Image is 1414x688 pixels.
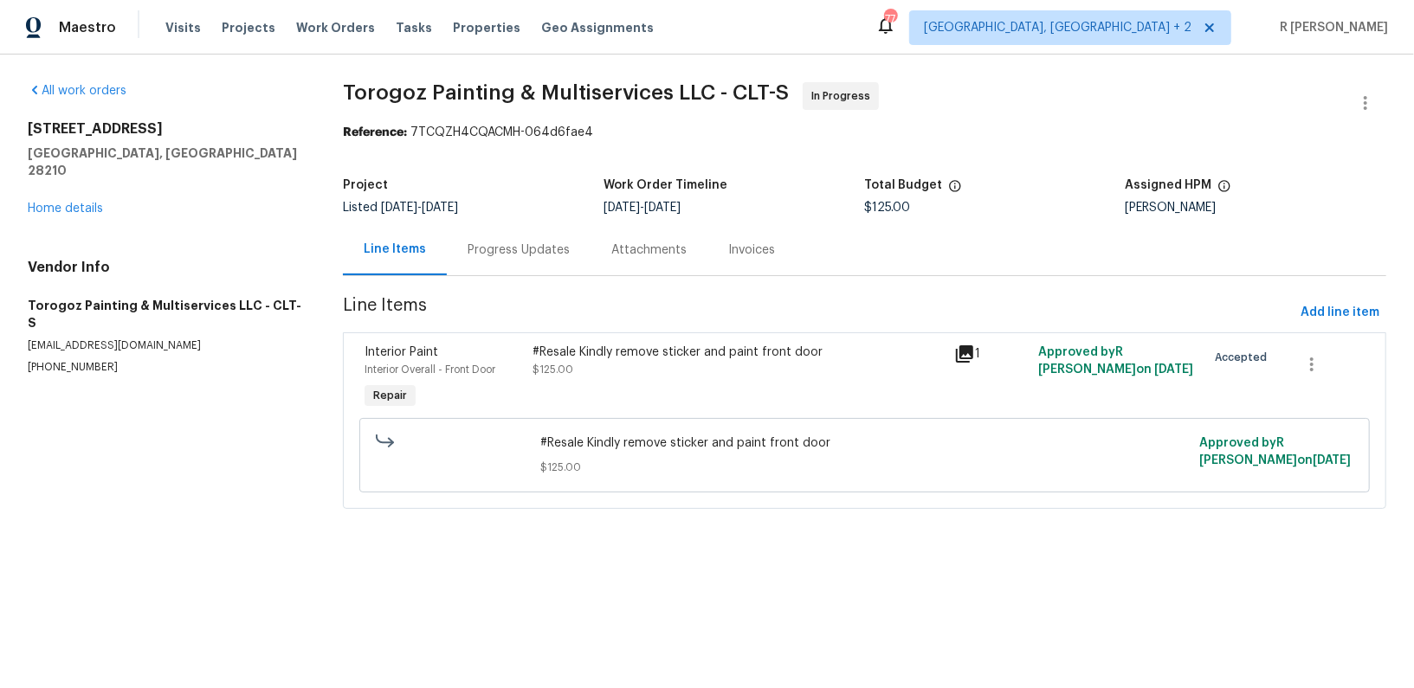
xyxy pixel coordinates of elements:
span: The total cost of line items that have been proposed by Opendoor. This sum includes line items th... [948,179,962,202]
span: Line Items [343,297,1294,329]
span: - [604,202,681,214]
span: Add line item [1301,302,1379,324]
span: Approved by R [PERSON_NAME] on [1199,437,1352,466]
span: R [PERSON_NAME] [1273,19,1388,36]
span: [DATE] [422,202,458,214]
div: Invoices [728,241,775,259]
span: [DATE] [1313,454,1352,466]
span: In Progress [811,87,877,105]
span: Geo Assignments [541,19,654,36]
span: Approved by R [PERSON_NAME] on [1038,346,1193,376]
span: Listed [343,202,458,214]
span: The hpm assigned to this work order. [1217,179,1231,202]
span: Projects [222,19,275,36]
h5: Total Budget [865,179,943,191]
span: Maestro [59,19,116,36]
b: Reference: [343,126,407,138]
span: Work Orders [296,19,375,36]
span: Torogoz Painting & Multiservices LLC - CLT-S [343,82,789,103]
span: Accepted [1215,349,1274,366]
span: - [381,202,458,214]
span: [DATE] [1154,363,1193,376]
a: All work orders [28,85,126,97]
span: Tasks [396,22,432,34]
span: #Resale Kindly remove sticker and paint front door [540,434,1189,452]
h5: Project [343,179,388,191]
div: 77 [884,10,896,28]
div: Line Items [364,241,426,258]
div: 1 [954,344,1028,364]
span: $125.00 [533,364,574,375]
span: [DATE] [381,202,417,214]
a: Home details [28,203,103,215]
div: #Resale Kindly remove sticker and paint front door [533,344,944,361]
h2: [STREET_ADDRESS] [28,120,301,138]
h4: Vendor Info [28,259,301,276]
span: $125.00 [865,202,911,214]
span: Interior Paint [365,346,438,358]
button: Add line item [1294,297,1386,329]
span: Interior Overall - Front Door [365,364,495,375]
p: [PHONE_NUMBER] [28,360,301,375]
h5: Work Order Timeline [604,179,727,191]
div: Attachments [611,241,687,259]
span: Visits [165,19,201,36]
div: 7TCQZH4CQACMH-064d6fae4 [343,124,1386,141]
p: [EMAIL_ADDRESS][DOMAIN_NAME] [28,338,301,353]
span: [DATE] [644,202,681,214]
span: [GEOGRAPHIC_DATA], [GEOGRAPHIC_DATA] + 2 [924,19,1191,36]
h5: Assigned HPM [1126,179,1212,191]
span: Repair [366,387,414,404]
h5: [GEOGRAPHIC_DATA], [GEOGRAPHIC_DATA] 28210 [28,145,301,179]
span: Properties [453,19,520,36]
h5: Torogoz Painting & Multiservices LLC - CLT-S [28,297,301,331]
div: Progress Updates [468,241,570,259]
div: [PERSON_NAME] [1126,202,1386,214]
span: [DATE] [604,202,640,214]
span: $125.00 [540,459,1189,476]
